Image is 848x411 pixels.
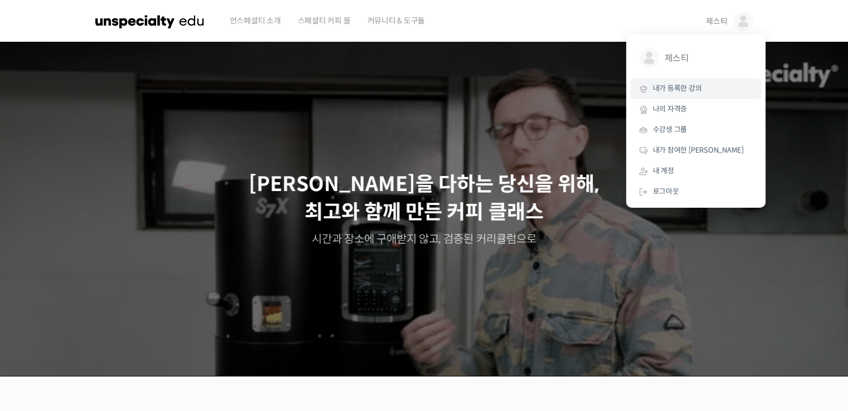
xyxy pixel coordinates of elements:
a: 내가 참여한 [PERSON_NAME] [631,140,761,161]
a: 내가 등록한 강의 [631,79,761,99]
a: 로그아웃 [631,182,761,202]
p: [PERSON_NAME]을 다하는 당신을 위해, 최고와 함께 만든 커피 클래스 [11,170,837,227]
span: 내가 참여한 [PERSON_NAME] [653,145,744,155]
span: 제스티 [665,48,747,69]
span: 제스티 [706,16,727,26]
span: 나의 자격증 [653,104,687,114]
span: 홈 [35,335,42,344]
a: 제스티 [631,40,761,79]
p: 시간과 장소에 구애받지 않고, 검증된 커리큘럼으로 [11,232,837,247]
span: 대화 [102,336,115,345]
a: 홈 [3,319,74,346]
a: 대화 [74,319,144,346]
a: 설정 [144,319,214,346]
span: 내가 등록한 강의 [653,84,702,93]
a: 내 계정 [631,161,761,182]
span: 내 계정 [653,166,674,175]
span: 수강생 그룹 [653,125,687,134]
a: 수강생 그룹 [631,120,761,140]
a: 나의 자격증 [631,99,761,120]
span: 로그아웃 [653,187,679,196]
span: 설정 [172,335,186,344]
